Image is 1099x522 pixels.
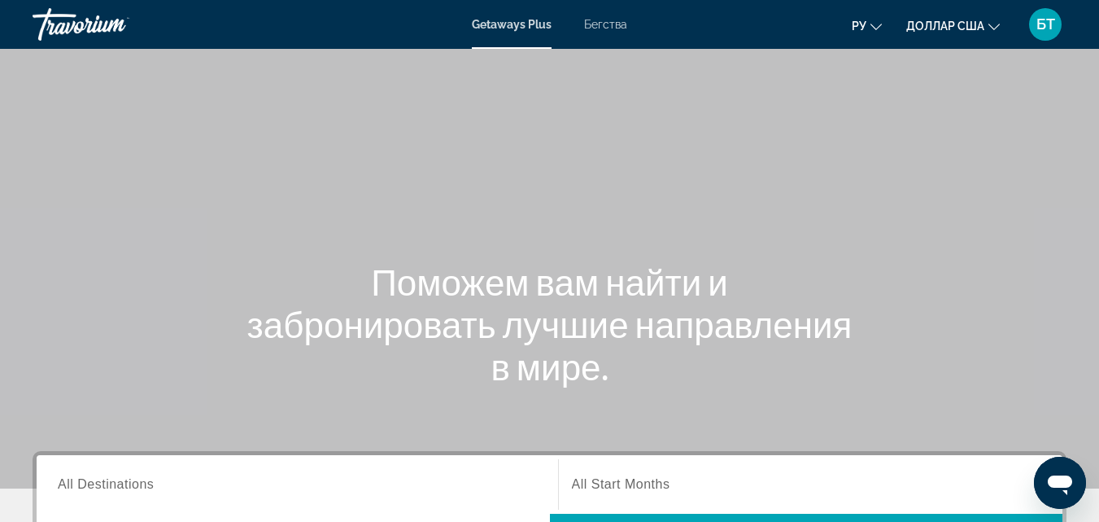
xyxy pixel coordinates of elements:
[1024,7,1066,42] button: Меню пользователя
[33,3,195,46] a: Травориум
[906,20,984,33] font: доллар США
[584,18,627,31] a: Бегства
[852,20,866,33] font: ру
[1034,457,1086,509] iframe: Кнопка запуска окна обмена сообщениями
[58,477,154,491] span: All Destinations
[1036,15,1055,33] font: БТ
[852,14,882,37] button: Изменить язык
[472,18,552,31] a: Getaways Plus
[572,477,670,491] span: All Start Months
[245,261,855,388] h1: Поможем вам найти и забронировать лучшие направления в мире.
[906,14,1000,37] button: Изменить валюту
